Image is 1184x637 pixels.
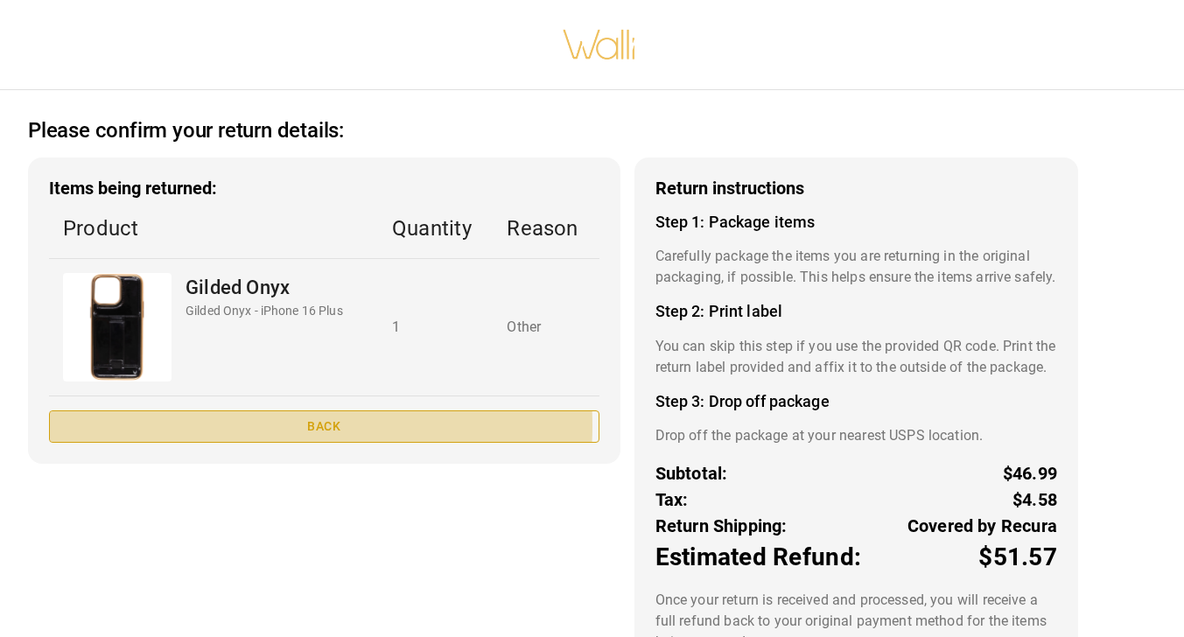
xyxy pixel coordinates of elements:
[655,178,1057,199] h3: Return instructions
[49,410,599,443] button: Back
[507,213,585,244] p: Reason
[655,302,1057,321] h4: Step 2: Print label
[655,246,1057,288] p: Carefully package the items you are returning in the original packaging, if possible. This helps ...
[655,460,728,486] p: Subtotal:
[186,302,343,320] p: Gilded Onyx - iPhone 16 Plus
[1012,486,1057,513] p: $4.58
[978,539,1057,576] p: $51.57
[49,178,599,199] h3: Items being returned:
[28,118,344,143] h2: Please confirm your return details:
[63,213,364,244] p: Product
[562,7,637,82] img: walli-inc.myshopify.com
[186,273,343,302] p: Gilded Onyx
[392,317,479,338] p: 1
[655,513,788,539] p: Return Shipping:
[655,486,689,513] p: Tax:
[507,317,585,338] p: Other
[655,425,1057,446] p: Drop off the package at your nearest USPS location.
[655,336,1057,378] p: You can skip this step if you use the provided QR code. Print the return label provided and affix...
[655,392,1057,411] h4: Step 3: Drop off package
[392,213,479,244] p: Quantity
[655,213,1057,232] h4: Step 1: Package items
[1003,460,1057,486] p: $46.99
[655,539,861,576] p: Estimated Refund:
[907,513,1057,539] p: Covered by Recura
